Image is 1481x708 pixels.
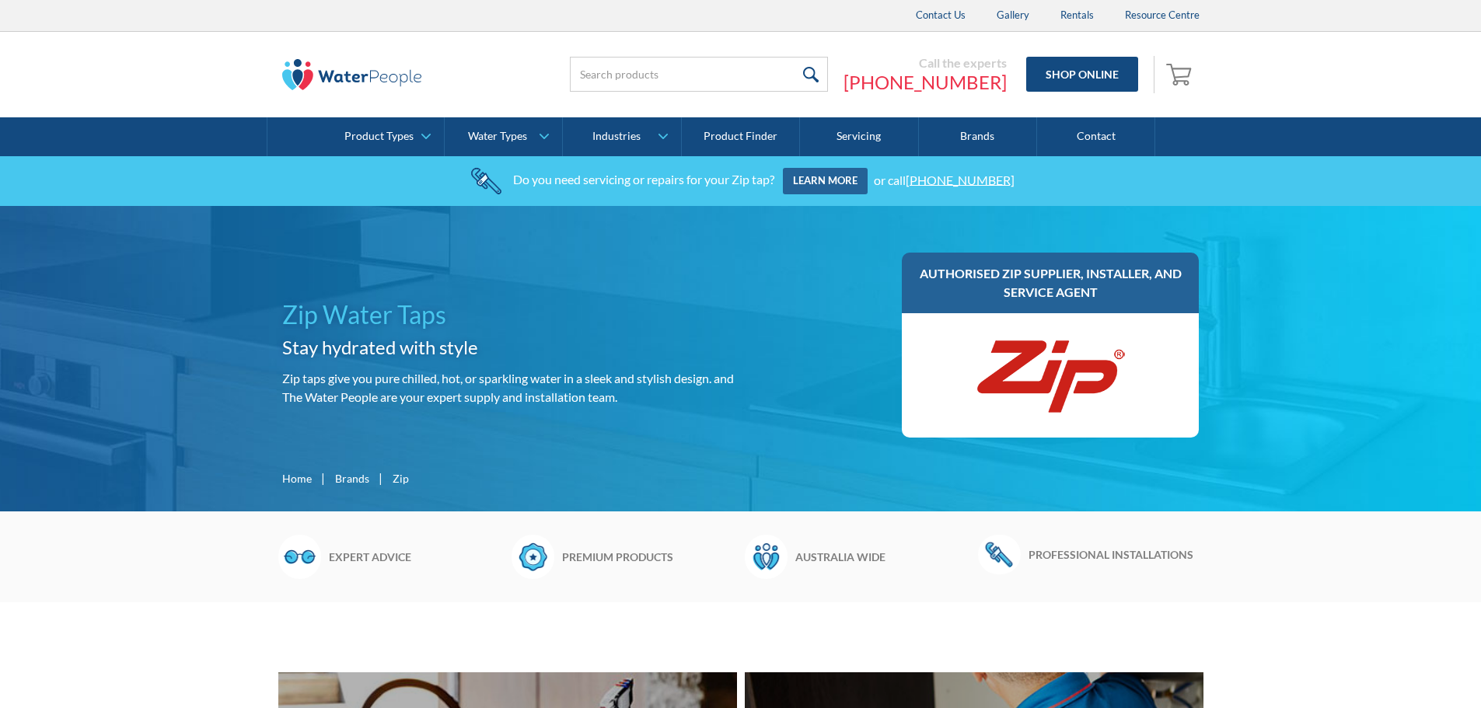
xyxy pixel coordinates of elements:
[978,535,1021,574] img: Wrench
[563,117,680,156] a: Industries
[282,59,422,90] img: The Water People
[844,71,1007,94] a: [PHONE_NUMBER]
[1029,546,1203,563] h6: Professional installations
[745,535,788,578] img: Waterpeople Symbol
[874,172,1015,187] div: or call
[445,117,562,156] a: Water Types
[329,549,504,565] h6: Expert advice
[592,130,641,143] div: Industries
[682,117,800,156] a: Product Finder
[282,470,312,487] a: Home
[320,469,327,487] div: |
[783,168,868,194] a: Learn more
[800,117,918,156] a: Servicing
[393,470,409,487] div: Zip
[1166,61,1196,86] img: shopping cart
[335,470,369,487] a: Brands
[282,333,735,361] h2: Stay hydrated with style
[570,57,828,92] input: Search products
[795,549,970,565] h6: Australia wide
[278,535,321,578] img: Glasses
[512,535,554,578] img: Badge
[468,130,527,143] div: Water Types
[1162,56,1200,93] a: Open empty cart
[906,172,1015,187] a: [PHONE_NUMBER]
[377,469,385,487] div: |
[282,369,735,406] p: Zip taps give you pure chilled, hot, or sparkling water in a sleek and stylish design. and The Wa...
[1037,117,1155,156] a: Contact
[513,172,774,187] div: Do you need servicing or repairs for your Zip tap?
[919,117,1037,156] a: Brands
[973,329,1128,422] img: Zip
[344,130,414,143] div: Product Types
[282,296,735,333] h1: Zip Water Taps
[562,549,737,565] h6: Premium products
[1026,57,1138,92] a: Shop Online
[844,55,1007,71] div: Call the experts
[917,264,1184,302] h3: Authorised Zip supplier, installer, and service agent
[327,117,444,156] a: Product Types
